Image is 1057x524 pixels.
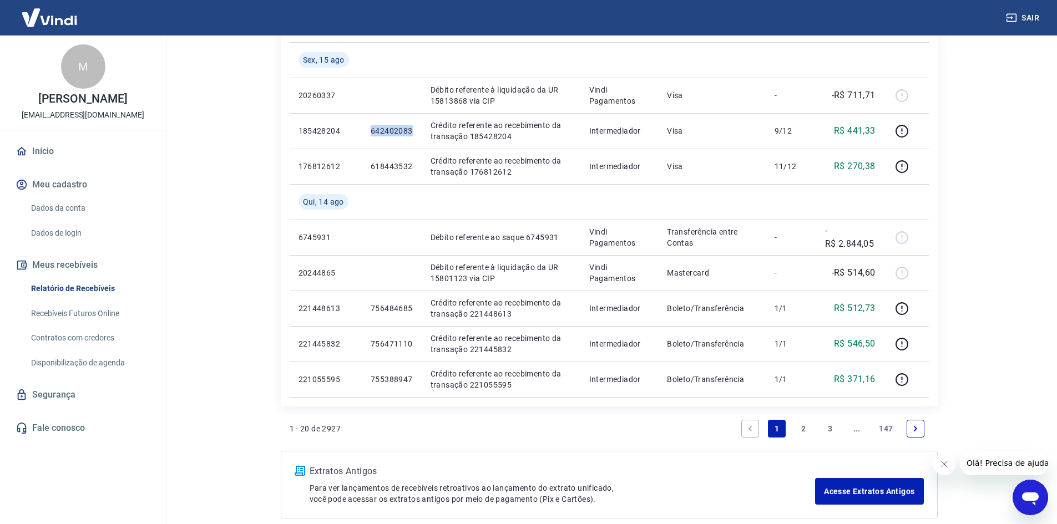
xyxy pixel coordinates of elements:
p: R$ 512,73 [834,302,876,315]
p: -R$ 514,60 [832,266,876,279]
iframe: Botão para abrir a janela de mensagens [1013,480,1048,515]
p: 1/1 [775,338,807,349]
p: 618443532 [371,161,413,172]
p: Boleto/Transferência [667,374,756,385]
a: Início [13,139,153,164]
button: Meus recebíveis [13,253,153,277]
a: Page 2 [795,420,812,437]
iframe: Fechar mensagem [933,453,955,475]
p: 221448613 [299,303,353,314]
p: 6745931 [299,232,353,243]
p: - [775,90,807,101]
p: 20244865 [299,267,353,278]
span: Olá! Precisa de ajuda? [7,8,93,17]
p: Intermediador [589,303,650,314]
p: 756471110 [371,338,413,349]
p: 1/1 [775,374,807,385]
p: 20260337 [299,90,353,101]
p: R$ 546,50 [834,337,876,350]
p: 9/12 [775,125,807,136]
a: Next page [907,420,924,437]
p: Vindi Pagamentos [589,84,650,106]
p: Crédito referente ao recebimento da transação 221448613 [431,297,572,319]
img: ícone [295,466,305,476]
p: Crédito referente ao recebimento da transação 176812612 [431,155,572,177]
iframe: Mensagem da empresa [960,451,1048,475]
p: 176812612 [299,161,353,172]
a: Disponibilização de agenda [27,352,153,374]
p: Vindi Pagamentos [589,226,650,248]
p: Débito referente à liquidação da UR 15801123 via CIP [431,262,572,284]
p: Visa [667,161,756,172]
p: 756484685 [371,303,413,314]
a: Recebíveis Futuros Online [27,302,153,325]
p: Transferência entre Contas [667,226,756,248]
p: 221445832 [299,338,353,349]
p: R$ 441,33 [834,124,876,138]
p: Visa [667,90,756,101]
p: Crédito referente ao recebimento da transação 221055595 [431,368,572,390]
p: 185428204 [299,125,353,136]
p: 755388947 [371,374,413,385]
a: Contratos com credores [27,327,153,349]
a: Page 1 is your current page [768,420,786,437]
button: Meu cadastro [13,172,153,197]
a: Page 3 [821,420,839,437]
p: Débito referente ao saque 6745931 [431,232,572,243]
a: Jump forward [848,420,866,437]
a: Dados de login [27,222,153,245]
p: Crédito referente ao recebimento da transação 185428204 [431,120,572,142]
p: [PERSON_NAME] [38,93,127,105]
p: R$ 371,16 [834,373,876,386]
p: Crédito referente ao recebimento da transação 221445832 [431,333,572,355]
p: Intermediador [589,338,650,349]
a: Acesse Extratos Antigos [815,478,923,505]
p: Débito referente à liquidação da UR 15813868 via CIP [431,84,572,106]
p: Extratos Antigos [310,465,816,478]
span: Sex, 15 ago [303,54,345,65]
p: -R$ 711,71 [832,89,876,102]
p: Visa [667,125,756,136]
p: 1 - 20 de 2927 [290,423,341,434]
a: Fale conosco [13,416,153,440]
p: 11/12 [775,161,807,172]
p: Intermediador [589,161,650,172]
a: Segurança [13,383,153,407]
p: - [775,267,807,278]
ul: Pagination [737,415,928,442]
div: M [61,44,105,89]
p: Para ver lançamentos de recebíveis retroativos ao lançamento do extrato unificado, você pode aces... [310,482,816,505]
a: Page 147 [874,420,897,437]
button: Sair [1004,8,1044,28]
p: 642402083 [371,125,413,136]
p: 1/1 [775,303,807,314]
p: [EMAIL_ADDRESS][DOMAIN_NAME] [22,109,144,121]
p: Mastercard [667,267,756,278]
p: Boleto/Transferência [667,303,756,314]
p: Vindi Pagamentos [589,262,650,284]
a: Relatório de Recebíveis [27,277,153,300]
p: R$ 270,38 [834,160,876,173]
a: Dados da conta [27,197,153,220]
a: Previous page [741,420,759,437]
p: Intermediador [589,374,650,385]
p: -R$ 2.844,05 [825,224,876,251]
p: Intermediador [589,125,650,136]
p: 221055595 [299,374,353,385]
p: - [775,232,807,243]
img: Vindi [13,1,85,34]
span: Qui, 14 ago [303,196,344,207]
p: Boleto/Transferência [667,338,756,349]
